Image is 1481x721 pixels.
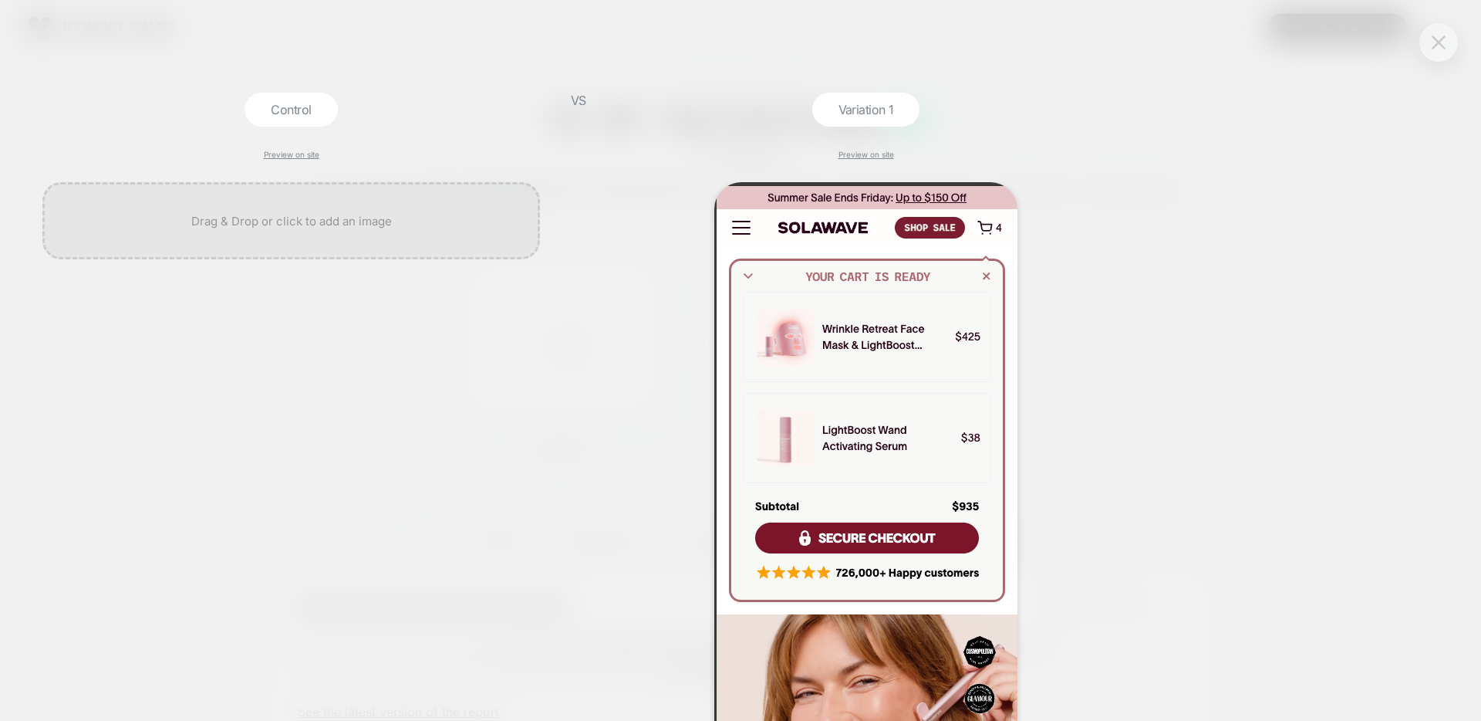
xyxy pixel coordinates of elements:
[245,93,337,127] div: Control
[838,150,894,159] a: Preview on site
[1432,36,1446,49] img: close
[559,93,598,721] div: VS
[264,150,319,159] a: Preview on site
[812,93,920,127] div: Variation 1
